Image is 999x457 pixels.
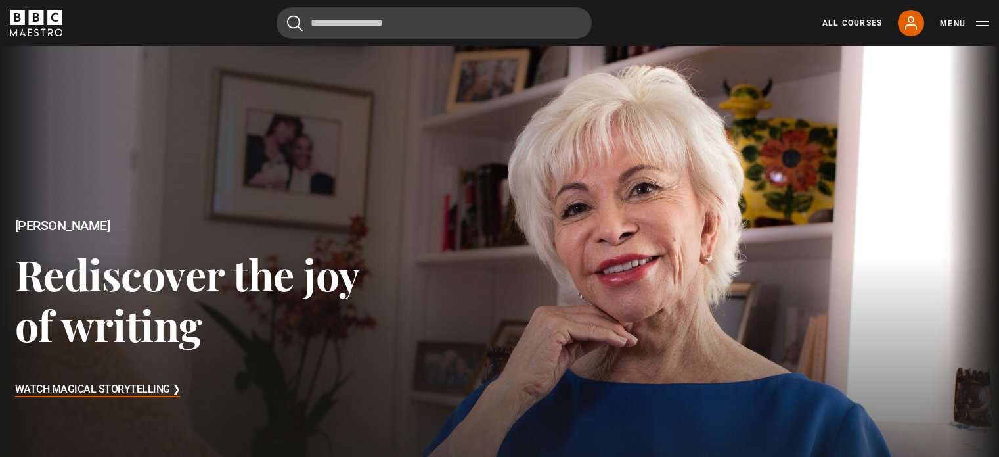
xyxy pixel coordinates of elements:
[15,380,181,400] h3: Watch Magical Storytelling ❯
[15,218,400,233] h2: [PERSON_NAME]
[277,7,592,39] input: Search
[287,15,303,32] button: Submit the search query
[15,249,400,350] h3: Rediscover the joy of writing
[10,10,62,36] svg: BBC Maestro
[940,17,989,30] button: Toggle navigation
[822,17,882,29] a: All Courses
